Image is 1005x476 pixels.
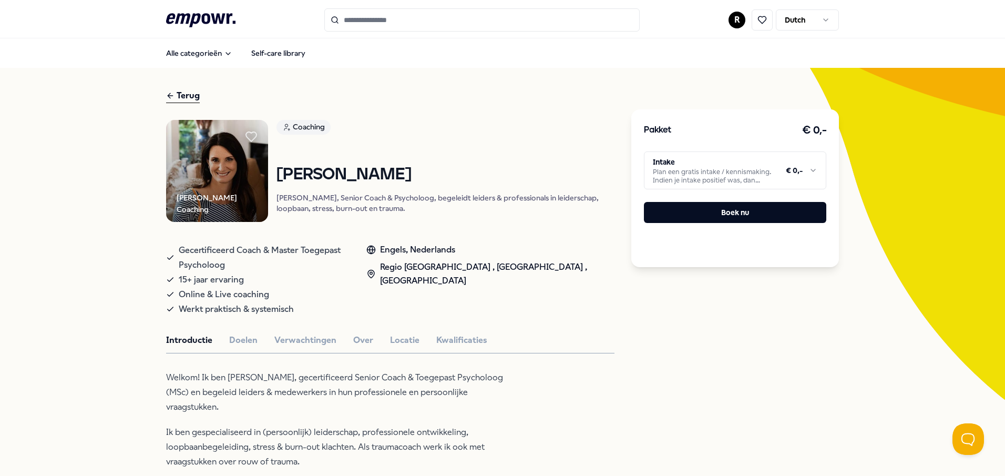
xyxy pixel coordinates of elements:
[436,333,487,347] button: Kwalificaties
[179,302,294,317] span: Werkt praktisch & systemisch
[366,243,614,257] div: Engels, Nederlands
[366,260,614,287] div: Regio [GEOGRAPHIC_DATA] , [GEOGRAPHIC_DATA] , [GEOGRAPHIC_DATA]
[644,202,826,223] button: Boek nu
[952,423,984,455] iframe: Help Scout Beacon - Open
[158,43,241,64] button: Alle categorieën
[166,120,268,222] img: Product Image
[276,120,614,138] a: Coaching
[644,124,671,137] h3: Pakket
[324,8,640,32] input: Search for products, categories or subcategories
[177,192,268,216] div: [PERSON_NAME] Coaching
[166,425,508,469] p: Ik ben gespecialiseerd in (persoonlijk) leiderschap, professionele ontwikkeling, loopbaanbegeleid...
[276,166,614,184] h1: [PERSON_NAME]
[353,333,373,347] button: Over
[229,333,258,347] button: Doelen
[729,12,745,28] button: R
[166,333,212,347] button: Introductie
[276,120,331,135] div: Coaching
[243,43,314,64] a: Self-care library
[276,193,614,214] p: [PERSON_NAME], Senior Coach & Psycholoog, begeleidt leiders & professionals in leiderschap, loopb...
[179,287,269,302] span: Online & Live coaching
[179,243,345,272] span: Gecertificeerd Coach & Master Toegepast Psycholoog
[802,122,827,139] h3: € 0,-
[166,370,508,414] p: Welkom! Ik ben [PERSON_NAME], gecertificeerd Senior Coach & Toegepast Psycholoog (MSc) en begelei...
[179,272,244,287] span: 15+ jaar ervaring
[274,333,336,347] button: Verwachtingen
[166,89,200,103] div: Terug
[390,333,419,347] button: Locatie
[158,43,314,64] nav: Main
